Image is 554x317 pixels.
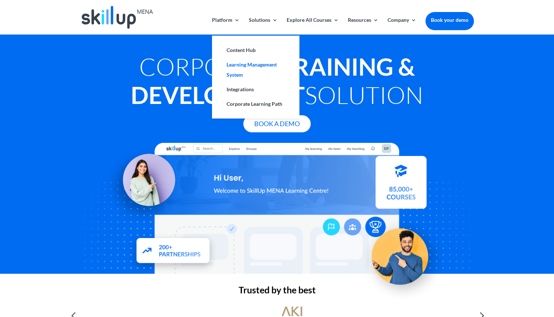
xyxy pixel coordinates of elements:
[80,285,474,298] h2: Trusted by the best
[104,146,182,224] img: Learning Management Solution - SkillUp
[219,57,292,82] a: Learning Management System
[425,12,474,28] a: Book your demo
[131,52,415,109] strong: Training & Development
[243,115,311,132] a: Book A Demo
[80,52,474,113] h1: Corporate Solution
[376,159,427,212] img: Courses library - SkillUp MENA
[359,213,446,299] img: Upskill your workforce - SkillUp
[212,17,240,35] a: Platform
[219,43,292,57] a: Content Hub
[219,82,292,97] a: Integrations
[287,17,339,35] a: Explore All Courses
[249,17,278,35] a: Solutions
[82,6,153,29] img: Skillup Mena
[219,97,292,111] a: Corporate Learning Path
[388,17,416,35] a: Company
[348,17,378,35] a: Resources
[433,238,554,317] iframe: Chat Widget
[127,231,218,273] img: Partners - SkillUp Mena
